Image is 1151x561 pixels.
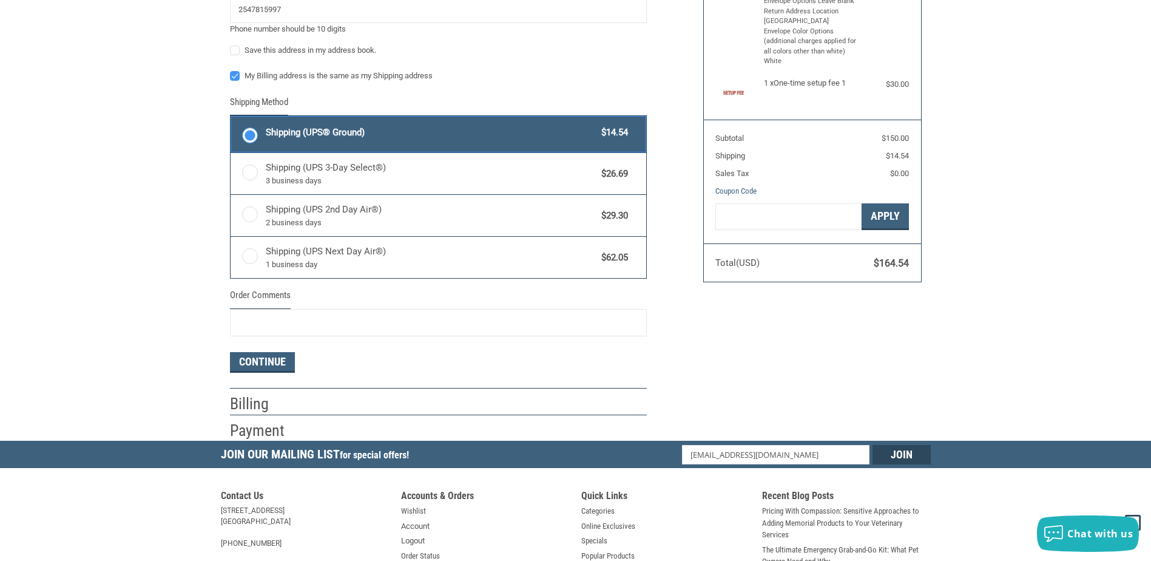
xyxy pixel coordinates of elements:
legend: Shipping Method [230,95,288,115]
h2: Billing [230,394,301,414]
span: Subtotal [715,134,744,143]
input: Join [873,445,931,464]
span: $150.00 [882,134,909,143]
legend: Order Comments [230,288,291,308]
span: 3 business days [266,175,596,187]
span: $164.54 [874,257,909,269]
a: Coupon Code [715,186,757,195]
span: $14.54 [596,126,629,140]
address: [STREET_ADDRESS] [GEOGRAPHIC_DATA] [PHONE_NUMBER] [221,505,390,549]
h4: 1 x One-time setup fee 1 [764,78,858,88]
span: Chat with us [1067,527,1133,540]
h5: Recent Blog Posts [762,490,931,505]
div: Phone number should be 10 digits [230,23,647,35]
span: for special offers! [340,449,409,461]
span: 1 business day [266,259,596,271]
span: $29.30 [596,209,629,223]
a: Wishlist [401,505,426,517]
a: Online Exclusives [581,520,635,532]
h5: Accounts & Orders [401,490,570,505]
span: Shipping (UPS Next Day Air®) [266,245,596,270]
div: $30.00 [860,78,909,90]
h5: Contact Us [221,490,390,505]
h5: Join Our Mailing List [221,441,415,472]
span: Shipping (UPS® Ground) [266,126,596,140]
span: $62.05 [596,251,629,265]
a: Pricing With Compassion: Sensitive Approaches to Adding Memorial Products to Your Veterinary Serv... [762,505,931,541]
span: 2 business days [266,217,596,229]
span: Total (USD) [715,257,760,268]
input: Gift Certificate or Coupon Code [715,203,862,231]
button: Continue [230,352,295,373]
a: Logout [401,535,425,547]
h5: Quick Links [581,490,750,505]
span: Shipping (UPS 2nd Day Air®) [266,203,596,228]
a: Categories [581,505,615,517]
span: $26.69 [596,167,629,181]
a: Account [401,520,430,532]
button: Apply [862,203,909,231]
label: Save this address in my address book. [230,46,647,55]
button: Chat with us [1037,515,1139,552]
span: Sales Tax [715,169,749,178]
li: Envelope Color Options (additional charges applied for all colors other than white) White [764,27,858,67]
label: My Billing address is the same as my Shipping address [230,71,647,81]
span: Shipping [715,151,745,160]
input: Email [682,445,869,464]
span: $0.00 [890,169,909,178]
span: $14.54 [886,151,909,160]
span: Shipping (UPS 3-Day Select®) [266,161,596,186]
li: Return Address Location [GEOGRAPHIC_DATA] [764,7,858,27]
a: Specials [581,535,607,547]
h2: Payment [230,421,301,441]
